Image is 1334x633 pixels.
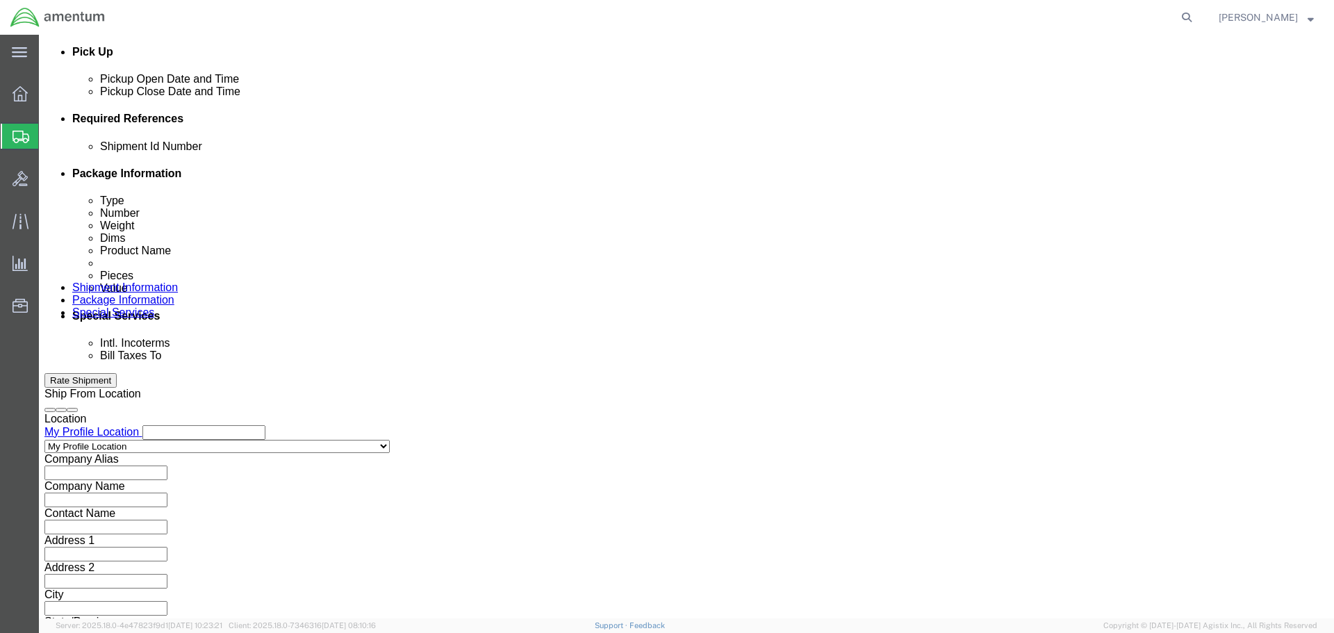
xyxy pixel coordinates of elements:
span: Client: 2025.18.0-7346316 [229,621,376,630]
span: Rosario Aguirre [1219,10,1298,25]
a: Feedback [629,621,665,630]
span: [DATE] 08:10:16 [322,621,376,630]
span: Copyright © [DATE]-[DATE] Agistix Inc., All Rights Reserved [1103,620,1317,632]
span: Server: 2025.18.0-4e47823f9d1 [56,621,222,630]
iframe: FS Legacy Container [39,35,1334,618]
button: [PERSON_NAME] [1218,9,1315,26]
img: logo [10,7,106,28]
span: [DATE] 10:23:21 [168,621,222,630]
a: Support [595,621,629,630]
